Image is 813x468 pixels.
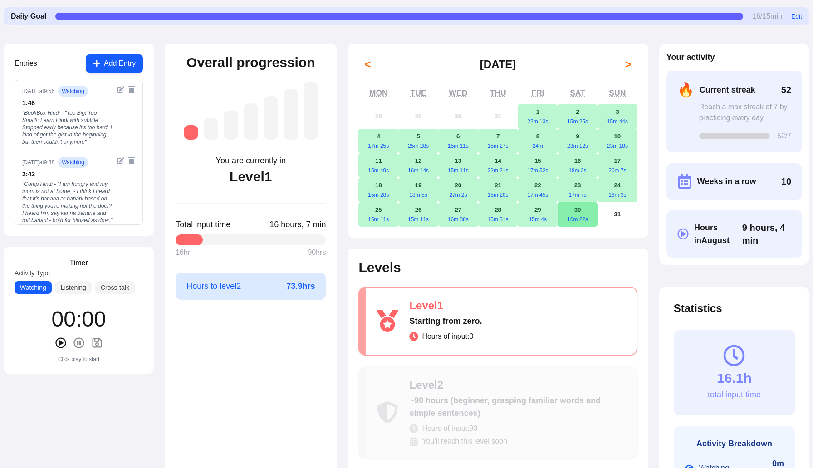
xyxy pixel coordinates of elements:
abbr: August 23, 2025 [574,182,581,189]
button: August 12, 202516m 44s [398,153,438,178]
abbr: August 20, 2025 [455,182,461,189]
h3: Activity Breakdown [685,437,784,450]
span: Click to toggle between decimal and time format [269,218,326,231]
div: 15m 25s [558,118,598,125]
button: July 29, 2025 [398,104,438,129]
div: 23m 12s [558,142,598,150]
span: 73.9 hrs [286,280,315,292]
img: menu [4,4,31,31]
div: 15m 20s [478,191,518,199]
button: August 1, 202522m 13s [518,104,558,129]
abbr: July 29, 2025 [415,113,422,120]
div: Level 6: ~1,750 hours (advanced, understanding native media with effort) [284,89,298,140]
button: August 14, 202522m 21s [478,153,518,178]
div: Level 4: ~525 hours (intermediate, understanding more complex conversations) [244,103,258,140]
abbr: July 30, 2025 [455,113,461,120]
abbr: Friday [531,88,544,97]
abbr: August 24, 2025 [614,182,621,189]
abbr: Tuesday [410,88,426,97]
button: July 31, 2025 [478,104,518,129]
div: 22m 13s [518,118,558,125]
div: 16m 44s [398,167,438,174]
button: August 6, 202515m 11s [438,129,478,153]
abbr: August 8, 2025 [536,133,539,140]
div: 15m 11s [358,216,398,223]
abbr: Sunday [609,88,626,97]
span: Click to toggle between decimal and time format [742,221,791,247]
button: August 23, 202517m 7s [558,178,598,202]
div: 2 : 42 [22,170,113,179]
button: August 29, 202515m 4s [518,202,558,227]
div: You are currently in [216,154,286,167]
span: watching [58,86,88,97]
span: 16 hr [176,247,190,258]
abbr: August 29, 2025 [534,206,541,213]
abbr: August 30, 2025 [574,206,581,213]
button: August 30, 202516m 22s [558,202,598,227]
abbr: August 28, 2025 [495,206,501,213]
span: 52 /7 [777,131,791,141]
div: 15m 49s [358,167,398,174]
button: August 8, 202524m [518,129,558,153]
button: Delete entry [128,86,135,93]
span: 10 [781,175,791,188]
button: August 28, 202515m 31s [478,202,518,227]
span: Hours of input: 0 [422,331,473,342]
abbr: August 17, 2025 [614,157,621,164]
abbr: July 31, 2025 [495,113,501,120]
button: August 2, 202515m 25s [558,104,598,129]
div: 15m 44s [598,118,637,125]
span: < [364,57,371,72]
div: Level 1: Starting from zero. [184,125,198,140]
div: 27m 2s [438,191,478,199]
button: July 28, 2025 [358,104,398,129]
div: " BookBox Hindi - "Too Big! Too Small!: Learn Hindi with subtitle" Stopped early because it's too... [22,109,113,146]
abbr: July 28, 2025 [375,113,382,120]
button: Add Entry [86,54,143,73]
button: August 7, 202515m 27s [478,129,518,153]
button: Delete entry [128,157,135,164]
span: Hours in August [694,221,742,247]
abbr: August 13, 2025 [455,157,461,164]
button: August 4, 202517m 25s [358,129,398,153]
abbr: August 16, 2025 [574,157,581,164]
abbr: Saturday [570,88,585,97]
button: August 24, 202516m 3s [598,178,637,202]
span: 16 / 15 min [752,11,782,22]
div: 24m [518,142,558,150]
abbr: August 22, 2025 [534,182,541,189]
div: 16.1h [717,370,752,386]
abbr: August 31, 2025 [614,211,621,218]
span: 🔥 [677,82,694,98]
button: August 31, 2025 [598,202,637,227]
abbr: August 12, 2025 [415,157,422,164]
label: Activity Type [15,268,143,278]
button: August 26, 202515m 11s [398,202,438,227]
div: 15m 11s [438,142,478,150]
div: 18m 5s [398,191,438,199]
abbr: Monday [369,88,388,97]
div: ~90 hours (beginner, grasping familiar words and simple sentences) [409,394,626,419]
abbr: August 11, 2025 [375,157,382,164]
div: 1 : 48 [22,98,113,107]
h3: Entries [15,58,37,69]
div: [DATE] at 9:56 [22,88,54,95]
button: Edit entry [117,86,124,93]
button: August 10, 202523m 18s [598,129,637,153]
abbr: August 19, 2025 [415,182,422,189]
button: August 21, 202515m 20s [478,178,518,202]
button: August 22, 202517m 45s [518,178,558,202]
abbr: August 1, 2025 [536,108,539,115]
button: August 5, 202525m 28s [398,129,438,153]
div: 18m 2s [558,167,598,174]
span: 90 hrs [308,247,326,258]
h2: Statistics [674,301,795,316]
abbr: August 2, 2025 [576,108,579,115]
span: Current streak [700,83,755,96]
div: 16m 22s [558,216,598,223]
abbr: August 21, 2025 [495,182,501,189]
div: Level 3: ~260 hours (low intermediate, understanding simple conversations) [224,111,238,140]
button: Watching [15,281,52,294]
abbr: August 7, 2025 [496,133,500,140]
abbr: August 14, 2025 [495,157,501,164]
